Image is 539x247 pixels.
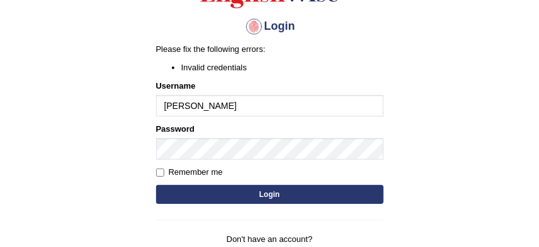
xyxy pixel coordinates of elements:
li: Invalid credentials [181,61,384,73]
label: Remember me [156,166,223,179]
button: Login [156,185,384,204]
label: Username [156,80,196,92]
p: Please fix the following errors: [156,43,384,55]
input: Remember me [156,168,164,177]
h4: Login [156,16,384,37]
label: Password [156,123,195,135]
